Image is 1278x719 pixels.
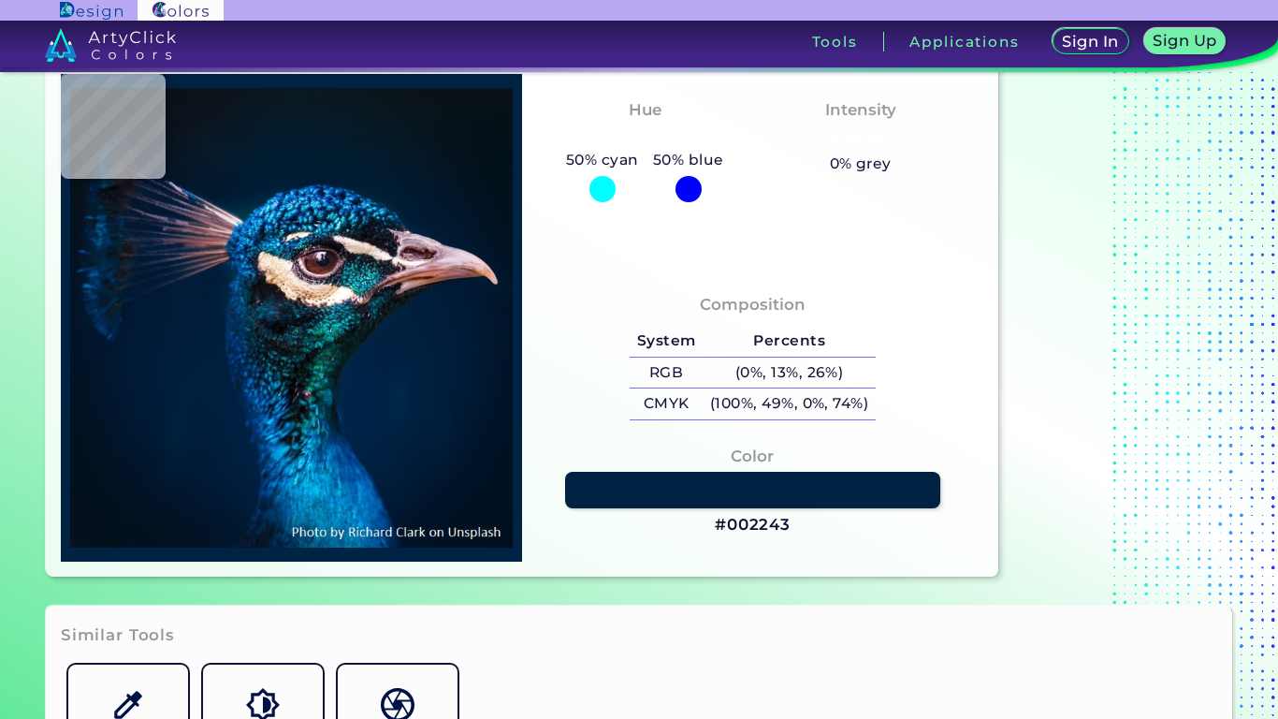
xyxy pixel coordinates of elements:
[731,443,774,470] h4: Color
[45,28,177,62] img: logo_artyclick_colors_white.svg
[703,358,876,389] h5: (0%, 13%, 26%)
[630,389,703,419] h5: CMYK
[715,514,791,536] h3: #002243
[820,126,901,149] h3: Vibrant
[646,148,731,172] h5: 50% blue
[70,83,513,552] img: img_pavlin.jpg
[830,152,892,176] h5: 0% grey
[1056,30,1126,53] a: Sign In
[703,389,876,419] h5: (100%, 49%, 0%, 74%)
[559,148,646,172] h5: 50% cyan
[630,326,703,357] h5: System
[592,126,698,149] h3: Cyan-Blue
[909,35,1019,49] h3: Applications
[1155,34,1213,48] h5: Sign Up
[630,358,703,389] h5: RGB
[1148,30,1222,53] a: Sign Up
[812,35,858,49] h3: Tools
[700,291,806,318] h4: Composition
[825,96,896,124] h4: Intensity
[61,624,175,647] h3: Similar Tools
[1065,35,1116,49] h5: Sign In
[60,2,123,20] img: ArtyClick Design logo
[703,326,876,357] h5: Percents
[629,96,661,124] h4: Hue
